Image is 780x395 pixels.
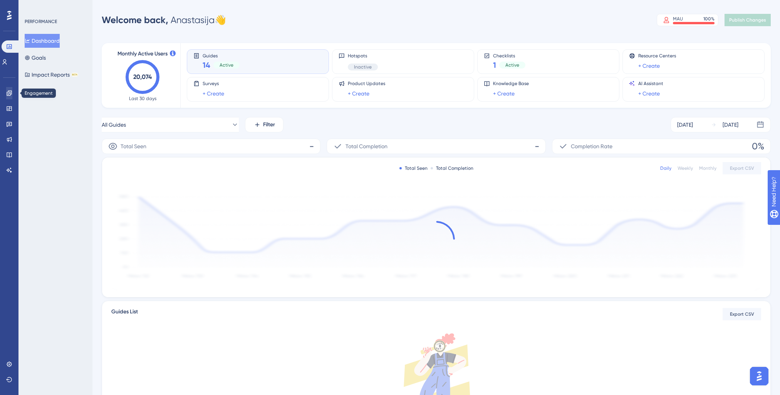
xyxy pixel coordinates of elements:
div: BETA [71,73,78,77]
div: Weekly [678,165,693,171]
div: Anastasija 👋 [102,14,226,26]
span: Guides List [111,307,138,321]
div: Total Completion [431,165,473,171]
span: Surveys [203,80,224,87]
a: + Create [348,89,369,98]
span: Welcome back, [102,14,168,25]
button: Filter [245,117,283,132]
span: Filter [263,120,275,129]
span: All Guides [102,120,126,129]
span: Product Updates [348,80,385,87]
a: + Create [638,61,660,70]
span: Export CSV [730,311,754,317]
span: 0% [752,140,764,152]
button: Export CSV [723,308,761,320]
a: + Create [493,89,515,98]
div: Total Seen [399,165,428,171]
span: 14 [203,60,210,70]
a: + Create [638,89,660,98]
button: Impact ReportsBETA [25,68,78,82]
span: Last 30 days [129,95,156,102]
div: PERFORMANCE [25,18,57,25]
span: Active [505,62,519,68]
span: - [535,140,539,152]
span: Completion Rate [571,142,612,151]
span: Knowledge Base [493,80,529,87]
span: Hotspots [348,53,378,59]
div: [DATE] [677,120,693,129]
button: Dashboard [25,34,60,48]
span: Total Seen [121,142,146,151]
div: Monthly [699,165,716,171]
div: [DATE] [723,120,738,129]
span: Checklists [493,53,525,58]
button: Publish Changes [725,14,771,26]
div: Daily [660,165,671,171]
button: Goals [25,51,46,65]
span: Inactive [354,64,372,70]
button: Export CSV [723,162,761,174]
div: 100 % [703,16,715,22]
span: Monthly Active Users [117,49,168,59]
div: MAU [673,16,683,22]
span: 1 [493,60,496,70]
span: - [309,140,314,152]
a: + Create [203,89,224,98]
iframe: UserGuiding AI Assistant Launcher [748,365,771,388]
span: Total Completion [346,142,387,151]
span: Publish Changes [729,17,766,23]
button: All Guides [102,117,239,132]
span: Resource Centers [638,53,676,59]
text: 20,074 [133,73,152,80]
span: Guides [203,53,240,58]
span: Export CSV [730,165,754,171]
span: Need Help? [18,2,48,11]
span: AI Assistant [638,80,663,87]
span: Active [220,62,233,68]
